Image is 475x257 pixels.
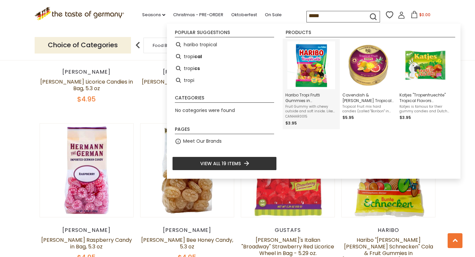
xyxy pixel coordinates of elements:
[342,92,394,103] span: Cavendish & [PERSON_NAME] Tropical Fruit Candy Drops in large Tin 200g
[194,65,200,72] b: cs
[172,74,277,86] li: tropi
[194,53,202,60] b: cal
[231,11,257,18] a: Oktoberfest
[140,69,234,75] div: [PERSON_NAME]
[285,41,337,127] a: Haribo Tropi Frutti Gummies in [GEOGRAPHIC_DATA], 175g - Made In [GEOGRAPHIC_DATA]Fruit Gummy wit...
[283,39,340,129] li: Haribo Tropi Frutti Gummies in Bag, 175g - Made In Germany
[406,11,434,21] button: $0.00
[344,41,392,89] img: Cavendish & Harvey Tropical Fruit Candy Drops
[285,114,337,119] span: CANHAR0015
[241,227,335,234] div: Gustafs
[340,39,397,129] li: Cavendish & Harvey Tropical Fruit Candy Drops in large Tin 200g
[175,95,274,103] li: Categories
[41,236,132,250] a: [PERSON_NAME] Raspberry Candy in Bag, 5.3 oz
[341,227,435,234] div: Haribo
[40,227,134,234] div: [PERSON_NAME]
[173,11,223,18] a: Christmas - PRE-ORDER
[342,115,354,120] span: $5.95
[399,115,411,120] span: $3.95
[399,41,451,127] a: Katjes Tropen-FruchteKatjes "Tropenfruechte" Tropical Flavors Gummies, 175gKatjes is famous for t...
[40,78,133,92] a: [PERSON_NAME] Licorice Candies in Bag, 5.3 oz
[142,11,165,18] a: Seasons
[175,30,274,37] li: Popular suggestions
[200,160,241,167] span: View all 19 items
[175,107,235,114] span: No categories were found
[285,120,297,126] span: $3.95
[286,30,455,37] li: Products
[397,39,454,129] li: Katjes "Tropenfruechte" Tropical Flavors Gummies, 175g
[172,51,277,62] li: tropical
[153,43,191,48] a: Food By Category
[77,94,96,104] span: $4.95
[399,92,451,103] span: Katjes "Tropenfruechte" Tropical Flavors Gummies, 175g
[141,236,233,250] a: [PERSON_NAME] Bee Honey Candy, 5.3 oz
[342,41,394,127] a: Cavendish & Harvey Tropical Fruit Candy DropsCavendish & [PERSON_NAME] Tropical Fruit Candy Drops...
[40,124,133,217] img: Hermann Bavarian Raspberry Candy in Bag, 5.3 oz
[172,135,277,147] li: Meet Our Brands
[399,104,451,114] span: Katjes is famous for their gummy candies and Dutch licorice flavors, including these tasty tropic...
[265,11,282,18] a: On Sale
[401,41,449,89] img: Katjes Tropen-Fruchte
[40,69,134,75] div: [PERSON_NAME]
[285,92,337,103] span: Haribo Tropi Frutti Gummies in [GEOGRAPHIC_DATA], 175g - Made In [GEOGRAPHIC_DATA]
[131,39,144,52] img: previous arrow
[172,39,277,51] li: haribo tropical
[141,124,234,217] img: Hermann Bavarian Bee Honey Candy, 5.3 oz
[172,157,277,170] li: View all 19 items
[342,104,394,114] span: Tropical Fruit mix hard candies (called "Bonbon" in [GEOGRAPHIC_DATA]) with all natural flavors. ...
[140,227,234,234] div: [PERSON_NAME]
[175,127,274,134] li: Pages
[285,104,337,114] span: Fruit Gummy with chewy outside and soft inside. Like real tropical fruits. A delicious sweet trea...
[142,78,232,92] a: [PERSON_NAME] Herbal Candies in Bag, 5.3 oz
[172,62,277,74] li: tropics
[241,236,334,257] a: [PERSON_NAME]'s Italian "Broadway" Strawberry Red Licorice Wheel in Bag - 5.29 oz.
[167,24,460,178] div: Instant Search Results
[183,137,222,145] a: Meet Our Brands
[419,12,430,18] span: $0.00
[35,37,131,53] p: Choice of Categories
